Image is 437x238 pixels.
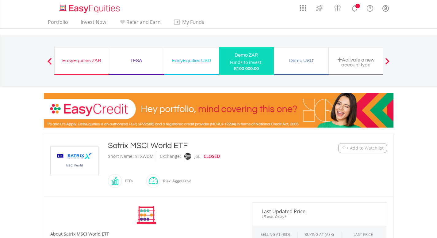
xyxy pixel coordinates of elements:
span: Refer and Earn [126,19,161,25]
div: Short Name: [108,151,134,162]
a: Home page [57,2,122,14]
a: AppsGrid [296,2,310,11]
div: Satrix MSCI World ETF [108,140,301,151]
div: STXWDM [135,151,154,162]
h5: About Satrix MSCI World ETF [50,231,243,237]
a: FAQ's and Support [362,2,378,14]
div: EasyEquities USD [168,56,215,65]
a: Portfolio [45,19,71,28]
img: EasyCredit Promotion Banner [44,93,393,128]
a: Refer and Earn [116,19,163,28]
img: grid-menu-icon.svg [300,5,306,11]
div: TFSA [113,56,160,65]
span: BUYING AT (ASK) [305,232,334,237]
img: EasyEquities_Logo.png [58,4,122,14]
img: vouchers-v2.svg [332,3,343,13]
span: + Add to Watchlist [346,145,384,151]
a: Notifications [347,2,362,14]
img: EQU.ZA.STXWDM.png [52,147,98,175]
div: Exchange: [160,151,181,162]
div: Demo USD [278,56,325,65]
a: Invest Now [78,19,109,28]
img: Watchlist [342,146,346,150]
div: SELLING AT (BID) [261,232,290,237]
div: JSE [194,151,201,162]
div: Risk: Aggressive [160,174,191,188]
div: Demo ZAR [223,51,270,59]
div: CLOSED [204,151,220,162]
img: thrive-v2.svg [314,3,324,13]
span: R100 000.00 [234,65,259,71]
div: LAST PRICE [354,232,373,237]
div: EasyEquities ZAR [58,56,105,65]
img: jse.png [184,153,191,160]
div: Activate a new account type [332,57,380,67]
button: Watchlist + Add to Watchlist [338,143,387,153]
a: My Profile [378,2,393,15]
a: Vouchers [328,2,347,13]
span: My Funds [173,18,213,26]
span: 15-min. Delay* [257,214,382,220]
div: ETFs [122,174,133,188]
div: Funds to invest: [230,59,263,65]
span: Last Updated Price: [257,209,382,214]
